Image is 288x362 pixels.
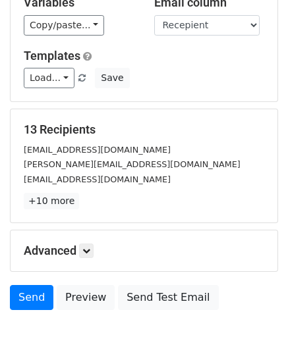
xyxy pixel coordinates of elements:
a: Copy/paste... [24,15,104,36]
button: Save [95,68,129,88]
a: +10 more [24,193,79,209]
iframe: Chat Widget [222,299,288,362]
a: Templates [24,49,80,63]
a: Send Test Email [118,285,218,310]
small: [PERSON_NAME][EMAIL_ADDRESS][DOMAIN_NAME] [24,159,241,169]
small: [EMAIL_ADDRESS][DOMAIN_NAME] [24,145,171,155]
a: Load... [24,68,74,88]
h5: Advanced [24,244,264,258]
small: [EMAIL_ADDRESS][DOMAIN_NAME] [24,174,171,184]
a: Send [10,285,53,310]
h5: 13 Recipients [24,122,264,137]
a: Preview [57,285,115,310]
